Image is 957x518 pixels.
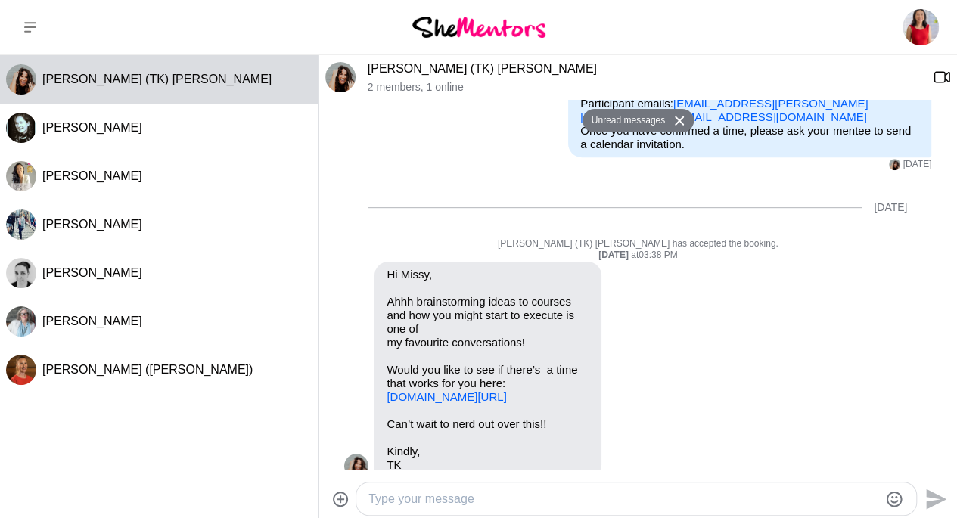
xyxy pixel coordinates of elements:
img: She Mentors Logo [412,17,545,37]
span: [PERSON_NAME] [42,315,142,327]
textarea: Type your message [368,490,878,508]
img: T [325,62,356,92]
span: [PERSON_NAME] [42,169,142,182]
div: at 03:38 PM [344,250,931,262]
div: Jen Gautier [6,161,36,191]
p: Hi Missy, [387,268,589,281]
div: Taliah-Kate (TK) Byron [889,159,900,170]
img: J [6,161,36,191]
div: Taliah-Kate (TK) Byron [344,454,368,478]
img: B [6,306,36,337]
span: [PERSON_NAME] [42,266,142,279]
div: Becky Smith [6,306,36,337]
p: 2 members , 1 online [368,81,921,94]
img: J [6,209,36,240]
p: Can’t wait to nerd out over this!! [387,417,589,431]
strong: [DATE] [598,250,631,260]
button: Emoji picker [885,490,903,508]
div: Clarissa Hirst (Riss) [6,355,36,385]
div: [DATE] [874,201,907,214]
span: [PERSON_NAME] (TK) [PERSON_NAME] [42,73,272,85]
span: [PERSON_NAME] [42,218,142,231]
time: 2025-08-05T22:45:11.873Z [903,159,932,171]
img: T [889,159,900,170]
button: Send [917,482,951,516]
button: Unread messages [583,109,670,133]
a: [EMAIL_ADDRESS][PERSON_NAME][DOMAIN_NAME] [580,97,868,123]
p: Would you like to see if there’s a time that works for you here: [387,363,589,404]
span: [PERSON_NAME] ([PERSON_NAME]) [42,363,253,376]
div: Paula Kerslake [6,113,36,143]
img: P [6,113,36,143]
a: [DOMAIN_NAME][URL] [387,390,506,403]
div: Erin [6,258,36,288]
img: Dr Missy Wolfman [903,9,939,45]
p: Kindly, TK [387,445,589,472]
div: Taliah-Kate (TK) Byron [6,64,36,95]
p: Once you have confirmed a time, please ask your mentee to send a calendar invitation. [580,124,919,151]
a: [PERSON_NAME] (TK) [PERSON_NAME] [368,62,597,75]
img: E [6,258,36,288]
div: Taliah-Kate (TK) Byron [325,62,356,92]
p: [PERSON_NAME] (TK) [PERSON_NAME] has accepted the booking. [344,238,931,250]
p: Ahhh brainstorming ideas to courses and how you might start to execute is one of my favourite con... [387,295,589,349]
div: Julie Anne Wise [6,209,36,240]
img: T [6,64,36,95]
span: [PERSON_NAME] [42,121,142,134]
img: C [6,355,36,385]
a: [EMAIL_ADDRESS][DOMAIN_NAME] [674,110,866,123]
img: T [344,454,368,478]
